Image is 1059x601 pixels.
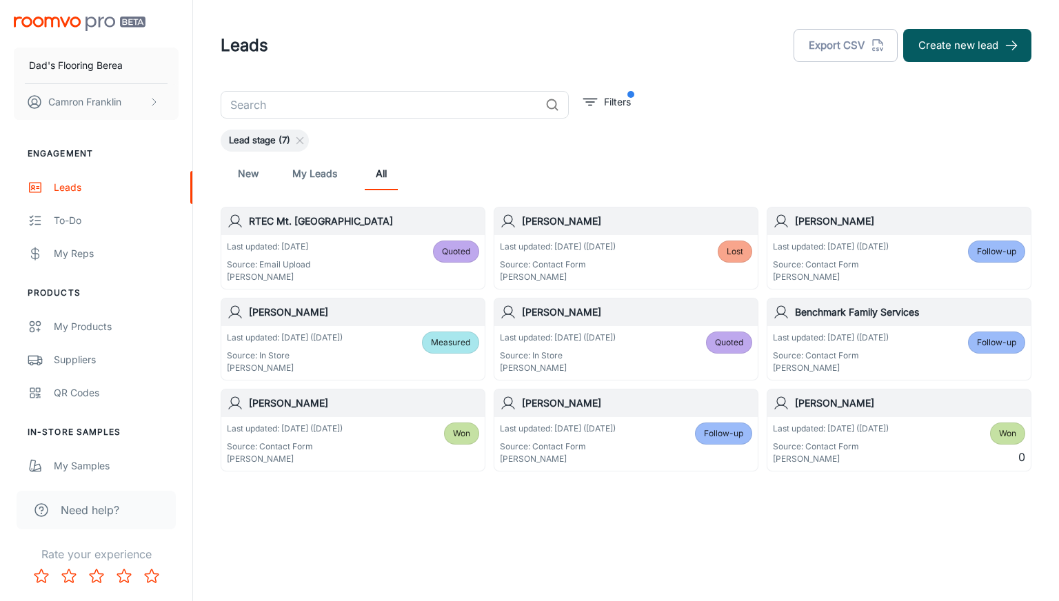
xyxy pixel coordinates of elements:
button: Rate 2 star [55,562,83,590]
span: Follow-up [704,427,743,440]
a: New [232,157,265,190]
a: Benchmark Family ServicesLast updated: [DATE] ([DATE])Source: Contact Form[PERSON_NAME]Follow-up [767,298,1031,380]
span: Lost [727,245,743,258]
p: Source: Contact Form [773,258,889,271]
button: Rate 4 star [110,562,138,590]
h6: [PERSON_NAME] [795,214,1025,229]
p: [PERSON_NAME] [500,271,616,283]
p: Last updated: [DATE] ([DATE]) [227,422,343,435]
span: Quoted [715,336,743,349]
div: Leads [54,180,179,195]
button: Rate 5 star [138,562,165,590]
p: [PERSON_NAME] [773,362,889,374]
a: RTEC Mt. [GEOGRAPHIC_DATA]Last updated: [DATE]Source: Email Upload[PERSON_NAME]Quoted [221,207,485,289]
div: QR Codes [54,385,179,400]
h6: Benchmark Family Services [795,305,1025,320]
p: Rate your experience [11,546,181,562]
button: Dad's Flooring Berea [14,48,179,83]
img: Roomvo PRO Beta [14,17,145,31]
button: Rate 1 star [28,562,55,590]
p: Last updated: [DATE] ([DATE]) [500,241,616,253]
p: [PERSON_NAME] [227,271,310,283]
div: Lead stage (7) [221,130,309,152]
div: My Reps [54,246,179,261]
p: Filters [604,94,631,110]
div: My Samples [54,458,179,473]
a: [PERSON_NAME]Last updated: [DATE] ([DATE])Source: Contact Form[PERSON_NAME]Won0 [767,389,1031,471]
span: Quoted [442,245,470,258]
a: All [365,157,398,190]
span: Follow-up [977,336,1016,349]
span: Won [999,427,1016,440]
p: Dad's Flooring Berea [29,58,123,73]
a: [PERSON_NAME]Last updated: [DATE] ([DATE])Source: Contact Form[PERSON_NAME]Follow-up [494,389,758,471]
p: Last updated: [DATE] ([DATE]) [773,422,889,435]
p: Source: Contact Form [773,349,889,362]
p: Source: Email Upload [227,258,310,271]
input: Search [221,91,540,119]
p: Source: In Store [227,349,343,362]
button: Export CSV [794,29,898,62]
span: Lead stage (7) [221,134,299,147]
button: Create new lead [903,29,1031,62]
h6: [PERSON_NAME] [249,396,479,411]
p: [PERSON_NAME] [500,453,616,465]
p: Last updated: [DATE] ([DATE]) [773,332,889,344]
p: [PERSON_NAME] [773,271,889,283]
span: Measured [431,336,470,349]
p: [PERSON_NAME] [773,453,889,465]
p: Last updated: [DATE] ([DATE]) [227,332,343,344]
h6: [PERSON_NAME] [522,396,752,411]
h6: RTEC Mt. [GEOGRAPHIC_DATA] [249,214,479,229]
button: Camron Franklin [14,84,179,120]
p: Last updated: [DATE] [227,241,310,253]
p: Source: Contact Form [227,440,343,453]
a: [PERSON_NAME]Last updated: [DATE] ([DATE])Source: Contact Form[PERSON_NAME]Follow-up [767,207,1031,289]
button: Rate 3 star [83,562,110,590]
h1: Leads [221,33,268,58]
span: Follow-up [977,245,1016,258]
div: Suppliers [54,352,179,367]
a: [PERSON_NAME]Last updated: [DATE] ([DATE])Source: Contact Form[PERSON_NAME]Lost [494,207,758,289]
h6: [PERSON_NAME] [249,305,479,320]
p: [PERSON_NAME] [227,453,343,465]
h6: [PERSON_NAME] [795,396,1025,411]
span: Won [453,427,470,440]
p: Last updated: [DATE] ([DATE]) [500,332,616,344]
p: Last updated: [DATE] ([DATE]) [500,422,616,435]
a: [PERSON_NAME]Last updated: [DATE] ([DATE])Source: In Store[PERSON_NAME]Quoted [494,298,758,380]
p: Source: Contact Form [500,258,616,271]
a: My Leads [292,157,337,190]
p: [PERSON_NAME] [500,362,616,374]
p: Last updated: [DATE] ([DATE]) [773,241,889,253]
p: Camron Franklin [48,94,121,110]
span: Need help? [61,502,119,518]
p: [PERSON_NAME] [227,362,343,374]
h6: [PERSON_NAME] [522,214,752,229]
div: My Products [54,319,179,334]
div: 0 [990,422,1025,465]
div: To-do [54,213,179,228]
h6: [PERSON_NAME] [522,305,752,320]
button: filter [580,91,634,113]
a: [PERSON_NAME]Last updated: [DATE] ([DATE])Source: Contact Form[PERSON_NAME]Won [221,389,485,471]
a: [PERSON_NAME]Last updated: [DATE] ([DATE])Source: In Store[PERSON_NAME]Measured [221,298,485,380]
p: Source: In Store [500,349,616,362]
p: Source: Contact Form [500,440,616,453]
p: Source: Contact Form [773,440,889,453]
